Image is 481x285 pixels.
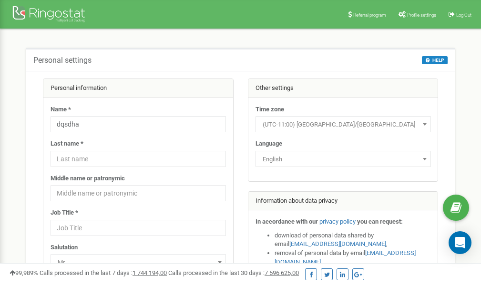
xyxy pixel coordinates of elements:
button: HELP [422,56,448,64]
strong: you can request: [357,218,403,225]
label: Time zone [256,105,284,114]
a: [EMAIL_ADDRESS][DOMAIN_NAME] [289,240,386,247]
label: Language [256,139,282,148]
span: Profile settings [407,12,436,18]
span: English [259,153,428,166]
u: 7 596 625,00 [265,269,299,276]
span: Referral program [353,12,386,18]
li: download of personal data shared by email , [275,231,431,249]
label: Last name * [51,139,83,148]
span: Mr. [54,256,223,269]
span: Mr. [51,254,226,270]
span: (UTC-11:00) Pacific/Midway [259,118,428,131]
u: 1 744 194,00 [133,269,167,276]
label: Job Title * [51,208,78,217]
a: privacy policy [319,218,356,225]
input: Job Title [51,220,226,236]
li: removal of personal data by email , [275,249,431,266]
h5: Personal settings [33,56,92,65]
div: Other settings [248,79,438,98]
span: Calls processed in the last 30 days : [168,269,299,276]
label: Salutation [51,243,78,252]
span: Calls processed in the last 7 days : [40,269,167,276]
div: Open Intercom Messenger [449,231,471,254]
strong: In accordance with our [256,218,318,225]
span: Log Out [456,12,471,18]
input: Middle name or patronymic [51,185,226,201]
span: (UTC-11:00) Pacific/Midway [256,116,431,132]
input: Name [51,116,226,132]
div: Information about data privacy [248,192,438,211]
input: Last name [51,151,226,167]
label: Name * [51,105,71,114]
span: English [256,151,431,167]
label: Middle name or patronymic [51,174,125,183]
span: 99,989% [10,269,38,276]
div: Personal information [43,79,233,98]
